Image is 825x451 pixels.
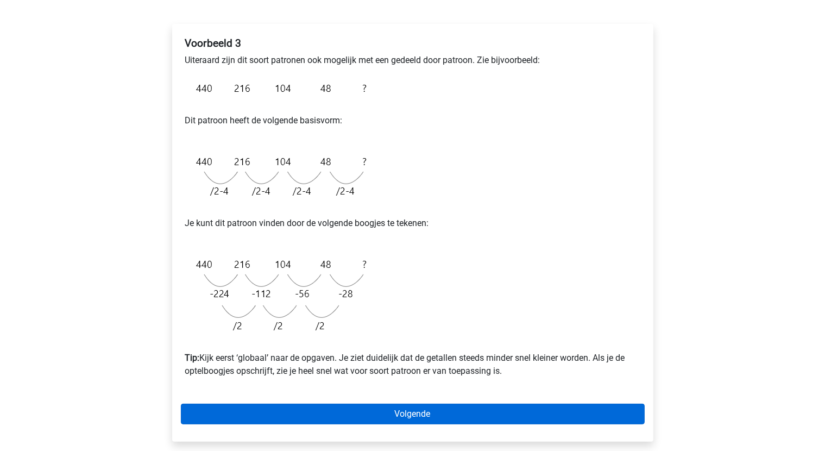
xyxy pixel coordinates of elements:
[185,204,640,243] p: Je kunt dit patroon vinden door de volgende boogjes te tekenen:
[185,37,242,49] b: Voorbeeld 3
[185,76,372,101] img: Exponential_Example_3_1.png
[185,101,640,140] p: Dit patroon heeft de volgende basisvorm:
[181,404,645,424] a: Volgende
[185,339,640,378] p: Kijk eerst ‘globaal’ naar de opgaven. Je ziet duidelijk dat de getallen steeds minder snel kleine...
[185,252,372,339] img: Exponential_Example_3_3.png
[185,353,200,363] b: Tip:
[185,54,640,67] p: Uiteraard zijn dit soort patronen ook mogelijk met een gedeeld door patroon. Zie bijvoorbeeld:
[185,149,372,204] img: Exponential_Example_3_2.png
